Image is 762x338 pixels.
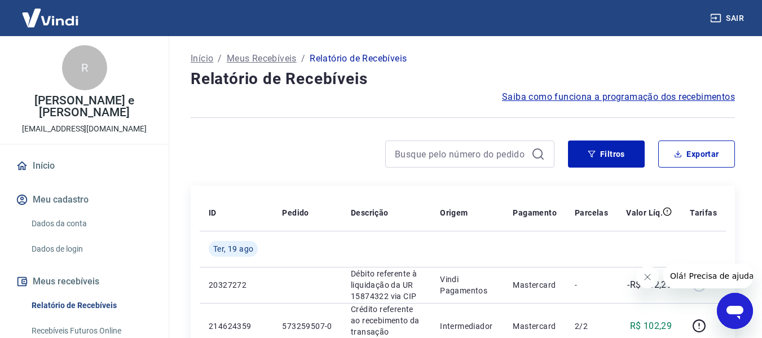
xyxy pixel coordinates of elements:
h4: Relatório de Recebíveis [191,68,735,90]
p: Parcelas [575,207,608,218]
p: Pedido [282,207,309,218]
p: Origem [440,207,468,218]
button: Filtros [568,141,645,168]
p: Tarifas [690,207,717,218]
a: Meus Recebíveis [227,52,297,65]
p: Intermediador [440,321,495,332]
p: Pagamento [513,207,557,218]
button: Exportar [658,141,735,168]
a: Saiba como funciona a programação dos recebimentos [502,90,735,104]
p: 2/2 [575,321,608,332]
p: Vindi Pagamentos [440,274,495,296]
p: - [575,279,608,291]
p: / [301,52,305,65]
a: Início [14,153,155,178]
p: Valor Líq. [626,207,663,218]
input: Busque pelo número do pedido [395,146,527,163]
a: Dados da conta [27,212,155,235]
p: 20327272 [209,279,264,291]
button: Sair [708,8,748,29]
p: 214624359 [209,321,264,332]
span: Ter, 19 ago [213,243,253,254]
img: Vindi [14,1,87,35]
p: Mastercard [513,279,557,291]
p: [EMAIL_ADDRESS][DOMAIN_NAME] [22,123,147,135]
p: Mastercard [513,321,557,332]
p: Débito referente à liquidação da UR 15874322 via CIP [351,268,422,302]
iframe: Botão para abrir a janela de mensagens [717,293,753,329]
iframe: Fechar mensagem [636,266,659,288]
p: R$ 102,29 [630,319,672,333]
p: Relatório de Recebíveis [310,52,407,65]
div: R [62,45,107,90]
a: Relatório de Recebíveis [27,294,155,317]
a: Início [191,52,213,65]
a: Dados de login [27,238,155,261]
p: [PERSON_NAME] e [PERSON_NAME] [9,95,160,118]
span: Olá! Precisa de ajuda? [7,8,95,17]
iframe: Mensagem da empresa [663,264,753,288]
p: Descrição [351,207,389,218]
p: -R$ 102,29 [627,278,672,292]
p: 573259507-0 [282,321,333,332]
p: ID [209,207,217,218]
button: Meus recebíveis [14,269,155,294]
p: / [218,52,222,65]
button: Meu cadastro [14,187,155,212]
